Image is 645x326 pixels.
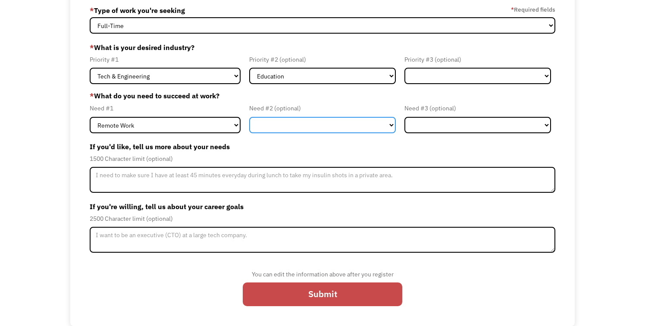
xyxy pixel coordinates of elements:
[90,54,241,65] div: Priority #1
[404,103,551,113] div: Need #3 (optional)
[90,3,185,17] label: Type of work you're seeking
[90,154,555,164] div: 1500 Character limit (optional)
[249,103,396,113] div: Need #2 (optional)
[90,200,555,213] label: If you're willing, tell us about your career goals
[511,4,555,15] label: Required fields
[249,54,396,65] div: Priority #2 (optional)
[90,41,555,54] label: What is your desired industry?
[90,103,241,113] div: Need #1
[243,269,402,279] div: You can edit the information above after you register
[90,213,555,224] div: 2500 Character limit (optional)
[90,91,555,101] label: What do you need to succeed at work?
[404,54,551,65] div: Priority #3 (optional)
[243,282,402,306] input: Submit
[90,3,555,312] form: Member-Update-Form-Step2
[90,140,555,154] label: If you'd like, tell us more about your needs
